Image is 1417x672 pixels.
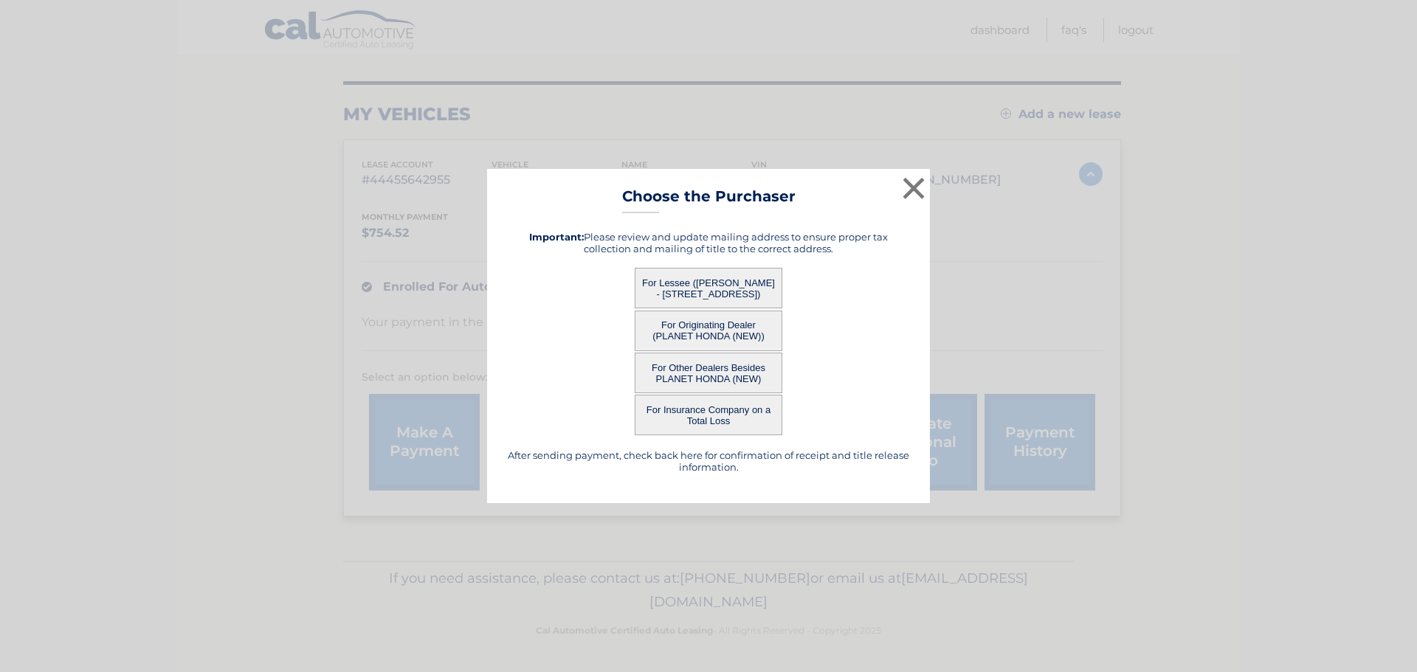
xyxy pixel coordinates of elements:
[635,353,782,393] button: For Other Dealers Besides PLANET HONDA (NEW)
[506,231,911,254] h5: Please review and update mailing address to ensure proper tax collection and mailing of title to ...
[506,449,911,473] h5: After sending payment, check back here for confirmation of receipt and title release information.
[635,395,782,435] button: For Insurance Company on a Total Loss
[635,311,782,351] button: For Originating Dealer (PLANET HONDA (NEW))
[899,173,928,203] button: ×
[529,231,584,243] strong: Important:
[635,268,782,308] button: For Lessee ([PERSON_NAME] - [STREET_ADDRESS])
[622,187,796,213] h3: Choose the Purchaser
